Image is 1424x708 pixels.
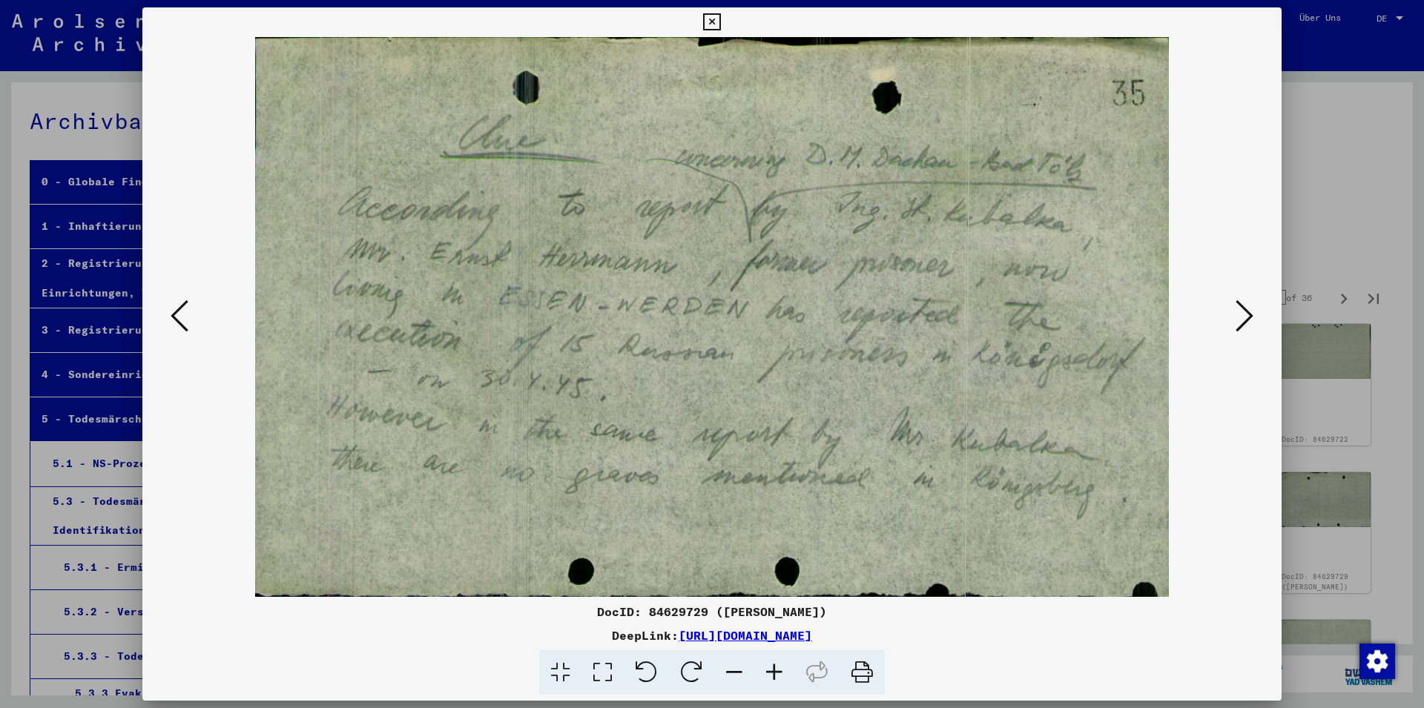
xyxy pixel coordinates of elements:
div: DeepLink: [142,626,1282,644]
div: DocID: 84629729 ([PERSON_NAME]) [142,603,1282,621]
a: [URL][DOMAIN_NAME] [679,628,812,643]
div: Zustimmung ändern [1359,643,1394,678]
img: 001.jpg [193,37,1231,597]
img: Zustimmung ändern [1359,644,1395,679]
